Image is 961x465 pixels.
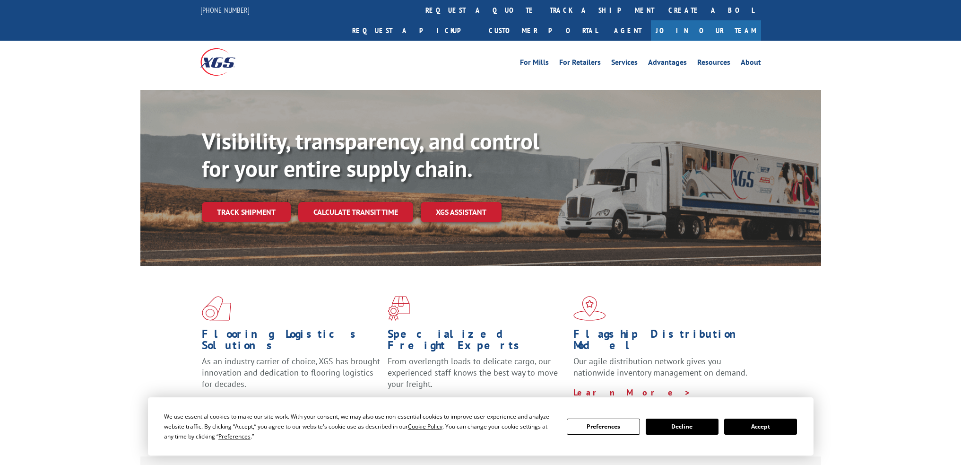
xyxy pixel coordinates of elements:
button: Decline [646,419,719,435]
a: Agent [605,20,651,41]
h1: Specialized Freight Experts [388,328,566,356]
a: Customer Portal [482,20,605,41]
h1: Flagship Distribution Model [573,328,752,356]
a: About [741,59,761,69]
a: Calculate transit time [298,202,413,222]
a: Learn More > [573,387,691,398]
a: Request a pickup [345,20,482,41]
img: xgs-icon-flagship-distribution-model-red [573,296,606,321]
span: Cookie Policy [408,422,442,430]
a: For Retailers [559,59,601,69]
a: Resources [697,59,730,69]
div: Cookie Consent Prompt [148,397,814,456]
span: As an industry carrier of choice, XGS has brought innovation and dedication to flooring logistics... [202,356,380,389]
b: Visibility, transparency, and control for your entire supply chain. [202,126,539,183]
span: Our agile distribution network gives you nationwide inventory management on demand. [573,356,747,378]
a: XGS ASSISTANT [421,202,502,222]
p: From overlength loads to delicate cargo, our experienced staff knows the best way to move your fr... [388,356,566,398]
a: [PHONE_NUMBER] [200,5,250,15]
span: Preferences [218,432,251,440]
img: xgs-icon-total-supply-chain-intelligence-red [202,296,231,321]
a: Services [611,59,638,69]
button: Preferences [567,419,640,435]
img: xgs-icon-focused-on-flooring-red [388,296,410,321]
h1: Flooring Logistics Solutions [202,328,381,356]
a: Track shipment [202,202,291,222]
button: Accept [724,419,797,435]
div: We use essential cookies to make our site work. With your consent, we may also use non-essential ... [164,412,555,441]
a: Advantages [648,59,687,69]
a: Join Our Team [651,20,761,41]
a: For Mills [520,59,549,69]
